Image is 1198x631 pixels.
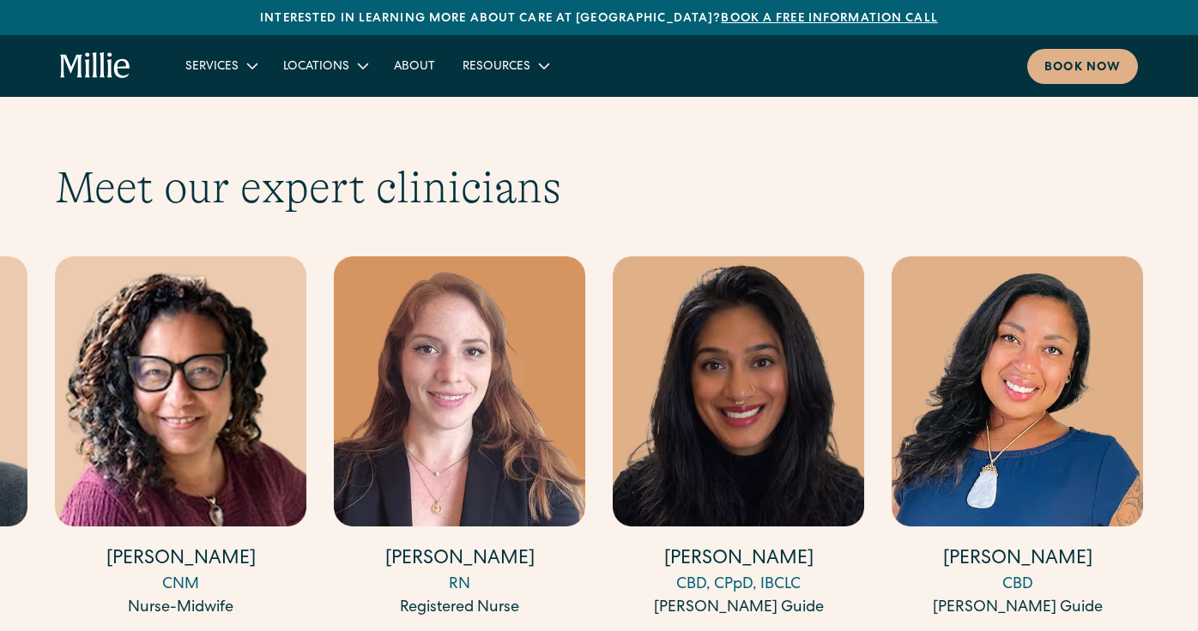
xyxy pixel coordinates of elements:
[334,256,585,622] div: 15 / 17
[1044,59,1121,77] div: Book now
[613,574,864,597] div: CBD, CPpD, IBCLC
[55,547,306,574] h4: [PERSON_NAME]
[613,256,864,620] a: [PERSON_NAME]CBD, CPpD, IBCLC[PERSON_NAME] Guide
[334,574,585,597] div: RN
[334,597,585,620] div: Registered Nurse
[185,58,239,76] div: Services
[55,161,1143,214] h2: Meet our expert clinicians
[55,597,306,620] div: Nurse-Midwife
[60,52,130,80] a: home
[892,256,1143,620] a: [PERSON_NAME]CBD[PERSON_NAME] Guide
[334,256,585,620] a: [PERSON_NAME]RNRegistered Nurse
[55,256,306,620] a: [PERSON_NAME]CNMNurse-Midwife
[283,58,349,76] div: Locations
[1027,49,1138,84] a: Book now
[892,256,1143,622] div: 17 / 17
[269,51,380,80] div: Locations
[892,547,1143,574] h4: [PERSON_NAME]
[892,597,1143,620] div: [PERSON_NAME] Guide
[463,58,530,76] div: Resources
[721,13,937,25] a: Book a free information call
[334,547,585,574] h4: [PERSON_NAME]
[172,51,269,80] div: Services
[613,597,864,620] div: [PERSON_NAME] Guide
[892,574,1143,597] div: CBD
[380,51,449,80] a: About
[613,547,864,574] h4: [PERSON_NAME]
[55,256,306,622] div: 14 / 17
[449,51,561,80] div: Resources
[613,256,864,622] div: 16 / 17
[55,574,306,597] div: CNM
